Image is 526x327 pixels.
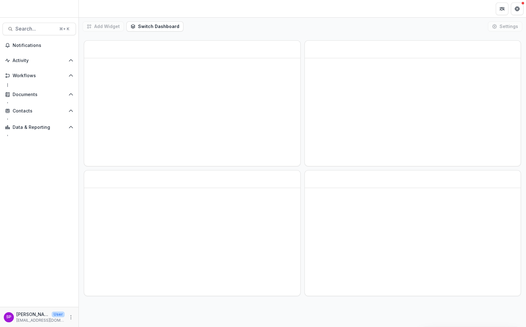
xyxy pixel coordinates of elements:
button: Get Help [511,3,523,15]
div: ⌘ + K [58,26,71,32]
span: Data & Reporting [13,125,66,130]
span: Contacts [13,108,66,114]
button: Search... [3,23,76,35]
button: Open Data & Reporting [3,122,76,132]
span: Notifications [13,43,73,48]
button: Open Contacts [3,106,76,116]
p: [EMAIL_ADDRESS][DOMAIN_NAME] [16,318,65,323]
button: Settings [488,21,522,32]
button: Open Activity [3,55,76,66]
button: Notifications [3,40,76,50]
button: Add Widget [83,21,124,32]
span: Documents [13,92,66,97]
button: Open Workflows [3,71,76,81]
p: [PERSON_NAME] [16,311,49,318]
p: User [52,312,65,317]
nav: breadcrumb [81,4,108,13]
button: Partners [496,3,508,15]
span: Search... [15,26,55,32]
button: Open Documents [3,89,76,100]
span: Activity [13,58,66,63]
button: More [67,313,75,321]
span: Workflows [13,73,66,78]
div: Sara Perman [6,315,11,319]
button: Switch Dashboard [126,21,183,32]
